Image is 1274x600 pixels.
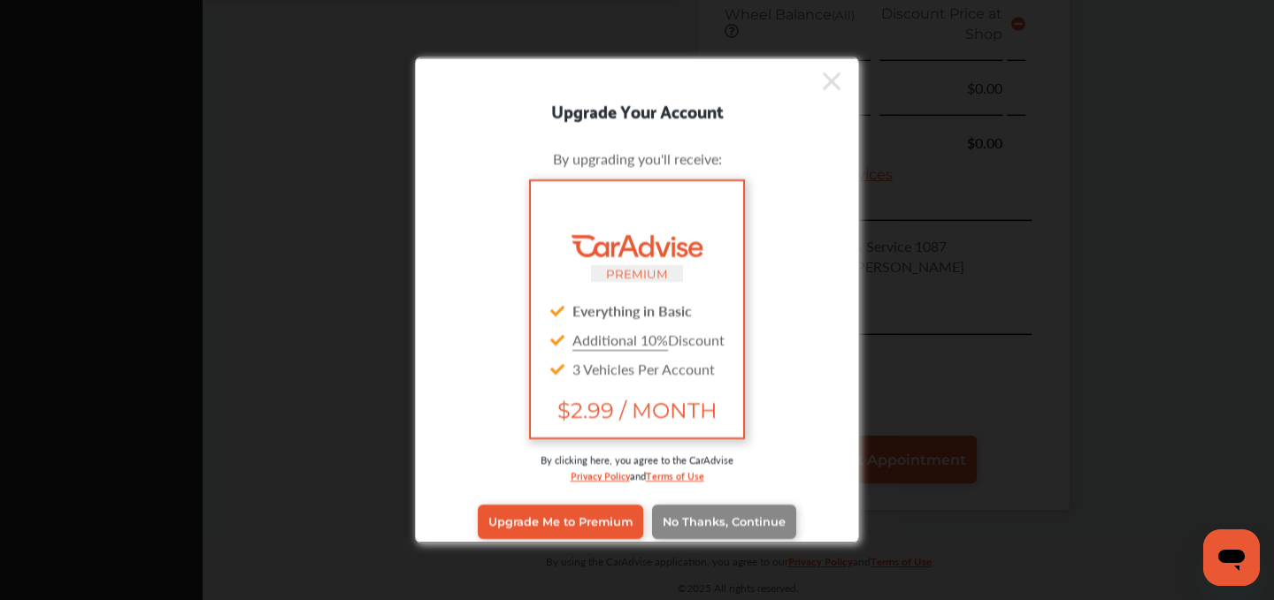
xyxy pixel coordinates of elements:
div: By clicking here, you agree to the CarAdvise and [442,452,832,500]
span: Upgrade Me to Premium [488,515,633,528]
div: 3 Vehicles Per Account [545,353,729,383]
span: $2.99 / MONTH [545,397,729,422]
iframe: Button to launch messaging window [1203,529,1260,586]
span: No Thanks, Continue [663,515,786,528]
strong: Everything in Basic [572,300,692,320]
span: Discount [572,329,725,349]
div: Upgrade Your Account [416,95,858,124]
a: No Thanks, Continue [652,505,796,538]
a: Upgrade Me to Premium [478,505,643,538]
a: Terms of Use [646,466,704,482]
u: Additional 10% [572,329,668,349]
small: PREMIUM [606,266,668,280]
a: Privacy Policy [571,466,630,482]
div: By upgrading you'll receive: [442,148,832,168]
